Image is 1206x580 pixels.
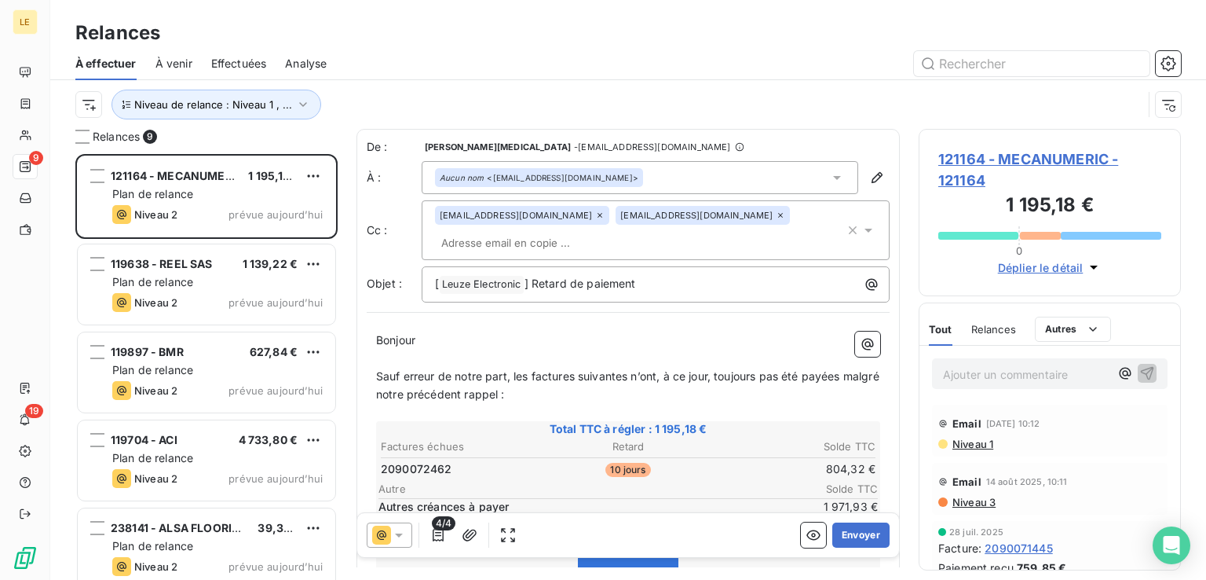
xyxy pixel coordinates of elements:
span: Déplier le détail [998,259,1084,276]
input: Rechercher [914,51,1149,76]
span: Plan de relance [112,451,193,464]
span: 4/4 [432,516,455,530]
span: Relances [971,323,1016,336]
span: Niveau 3 [951,496,996,508]
span: 1 195,18 € [248,169,301,182]
span: Voir la facture [591,567,664,580]
span: Email [952,475,981,488]
span: 2090071445 [985,540,1053,556]
span: prévue aujourd’hui [228,296,323,309]
span: 2090072462 [381,461,452,477]
button: Autres [1035,317,1111,342]
span: Autre [378,483,784,495]
span: Niveau de relance : Niveau 1 , ... [134,98,292,111]
th: Solde TTC [712,439,876,455]
h3: Relances [75,19,160,47]
button: Niveau de relance : Niveau 1 , ... [111,90,321,119]
span: [ [435,277,439,290]
span: prévue aujourd’hui [228,560,323,573]
span: De : [367,139,422,155]
button: Envoyer [832,523,890,548]
span: prévue aujourd’hui [228,384,323,397]
span: 627,84 € [250,345,298,358]
span: Tout [929,323,952,336]
span: 238141 - ALSA FLOORING [111,521,249,534]
span: Leuze Electronic [440,276,523,294]
em: Aucun nom [440,172,484,183]
span: Objet : [367,277,402,290]
span: Email [952,417,981,430]
span: Niveau 2 [134,296,177,309]
span: À effectuer [75,56,137,72]
td: 804,32 € [712,461,876,478]
span: Niveau 2 [134,560,177,573]
span: Plan de relance [112,275,193,288]
span: Plan de relance [112,187,193,200]
span: Analyse [285,56,327,72]
div: Open Intercom Messenger [1153,527,1190,564]
span: prévue aujourd’hui [228,208,323,221]
div: <[EMAIL_ADDRESS][DOMAIN_NAME]> [440,172,638,183]
input: Adresse email en copie ... [435,231,616,255]
span: Facture : [938,540,981,556]
span: À venir [155,56,192,72]
span: [EMAIL_ADDRESS][DOMAIN_NAME] [440,211,592,220]
div: grid [75,154,338,580]
span: Niveau 2 [134,208,177,221]
span: 759,85 € [1017,560,1066,576]
span: Plan de relance [112,539,193,552]
span: 28 juil. 2025 [949,527,1003,537]
span: Niveau 2 [134,384,177,397]
span: 121164 - MECANUMERIC - 121164 [938,149,1161,191]
span: Niveau 2 [134,472,177,485]
span: Solde TTC [784,483,878,495]
span: 39,31 € [258,521,298,534]
span: 19 [25,404,43,418]
span: Relances [93,129,140,145]
span: 9 [143,130,157,144]
th: Retard [546,439,710,455]
span: Paiement reçu [938,560,1014,576]
span: 1 139,22 € [243,257,298,270]
span: Bonjour [376,333,415,347]
span: [EMAIL_ADDRESS][DOMAIN_NAME] [620,211,773,220]
th: Factures échues [380,439,544,455]
span: 1 971,93 € [784,499,878,515]
span: Niveau 1 [951,438,993,450]
span: 4 733,80 € [239,433,298,446]
label: Cc : [367,222,422,238]
span: 119704 - ACI [111,433,177,446]
div: LE [13,9,38,35]
span: [PERSON_NAME][MEDICAL_DATA] [425,142,571,152]
span: 119638 - REEL SAS [111,257,213,270]
span: - [EMAIL_ADDRESS][DOMAIN_NAME] [574,142,730,152]
span: 119897 - BMR [111,345,184,358]
span: 14 août 2025, 10:11 [986,477,1068,486]
span: 9 [29,151,43,165]
span: Sauf erreur de notre part, les factures suivantes n’ont, à ce jour, toujours pas été payées malgr... [376,369,883,401]
label: À : [367,170,422,185]
span: 121164 - MECANUMERIC [111,169,243,182]
span: 10 jours [605,463,650,477]
span: [DATE] 10:12 [986,419,1040,428]
button: Déplier le détail [993,259,1107,277]
span: prévue aujourd’hui [228,472,323,485]
span: 0 [1016,244,1022,257]
span: Autres créances à payer [378,499,780,515]
span: Total TTC à régler : 1 195,18 € [378,421,878,437]
img: Logo LeanPay [13,545,38,571]
h3: 1 195,18 € [938,191,1161,222]
span: ] Retard de paiement [524,277,636,290]
span: Effectuées [211,56,267,72]
span: Plan de relance [112,363,193,376]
